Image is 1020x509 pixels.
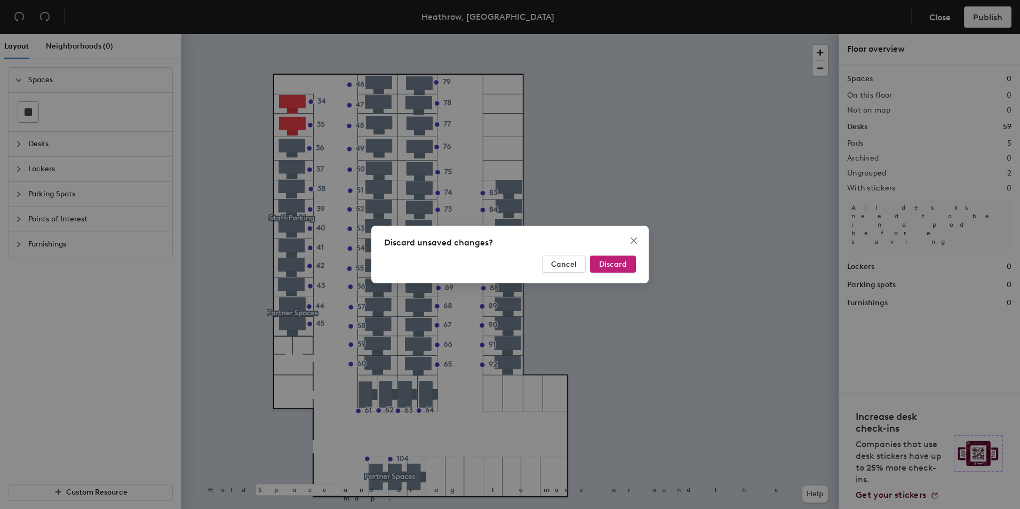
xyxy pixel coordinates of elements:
button: Close [625,232,642,249]
button: Cancel [542,256,586,273]
span: close [629,236,638,245]
span: Cancel [551,260,577,269]
div: Discard unsaved changes? [384,236,636,249]
button: Discard [590,256,636,273]
span: Discard [599,260,627,269]
span: Close [625,236,642,245]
